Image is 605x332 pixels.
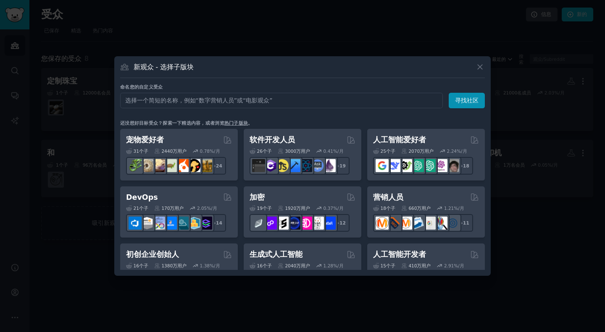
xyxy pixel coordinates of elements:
font: 2440万 [161,149,177,154]
img: ethfinance [252,217,265,230]
font: 个子 [139,206,148,211]
font: 用户 [424,149,434,154]
img: AI工具目录 [399,159,412,172]
img: 人工智能 [446,159,459,172]
img: 灵丹妙药 [323,159,336,172]
font: %/月 [207,206,217,211]
img: 平台工程师 [199,217,212,230]
img: 龟 [164,159,177,172]
img: GoogleGeminiAI [376,159,389,172]
font: 人工智能开发者 [373,250,426,259]
img: 询问计算机科学 [311,159,324,172]
font: 用户 [301,263,310,268]
font: 人工智能爱好者 [373,136,426,144]
font: 软件开发人员 [250,136,295,144]
img: defi_ [323,217,336,230]
font: 2.24 [447,149,457,154]
img: 爬虫学 [129,159,142,172]
font: 26 [257,149,263,154]
img: 加密新闻 [311,217,324,230]
img: DeepSeek [387,159,400,172]
font: %/月 [210,149,220,154]
font: %/月 [333,263,344,268]
font: 用户 [177,263,187,268]
font: 1.28 [324,263,333,268]
img: chatgpt_prompts_ [423,159,436,172]
font: 用户 [301,206,310,211]
font: 个子 [263,263,272,268]
img: AWS认证专家 [140,217,153,230]
font: 21 [134,206,139,211]
font: 31 [134,149,139,154]
font: 18 [381,206,386,211]
font: 个子 [386,149,395,154]
font: %/月 [454,206,464,211]
img: web3 [287,217,300,230]
button: 寻找社区 [449,93,485,108]
img: 市场调研 [434,217,447,230]
font: 新观众 - 选择子版块 [134,63,194,71]
font: 2.05 [197,206,207,211]
font: 个子 [386,206,395,211]
img: 内容营销 [376,217,389,230]
img: Docker_DevOps [152,217,165,230]
font: 个子 [139,263,148,268]
img: 学习JavaScript [276,159,289,172]
font: 15 [381,263,386,268]
font: 0.78 [200,149,210,154]
font: 初创企业创始人 [126,250,179,259]
img: 平台工程 [176,217,189,230]
img: aws_cdk [187,217,200,230]
img: chatgpt_prompt设计 [411,159,424,172]
img: 反应性 [299,159,312,172]
img: 软件 [252,159,265,172]
font: 11 [463,220,469,225]
img: DeFi区块链 [299,217,312,230]
font: 用户 [301,149,310,154]
input: 选择一个简短的名称，例如“数字营销人员”或“电影观众” [120,93,443,108]
font: 用户 [421,263,431,268]
font: %/月 [333,206,344,211]
font: 3000万 [285,149,301,154]
img: azuredevops [129,217,142,230]
font: 1.21 [444,206,454,211]
font: 宠物爱好者 [126,136,164,144]
img: DevOps链接 [164,217,177,230]
font: 个子 [139,149,148,154]
font: 用户 [421,206,431,211]
font: 个子 [263,206,272,211]
font: 16 [257,263,263,268]
img: 0x多边形 [264,217,277,230]
font: 营销人员 [373,193,403,201]
font: %/月 [457,149,467,154]
font: 寻找社区 [455,97,479,104]
font: 1380万 [161,263,177,268]
font: 个子 [263,149,272,154]
font: 加密 [250,193,265,201]
font: 14 [216,220,222,225]
img: 宠物建议 [187,159,200,172]
img: 大搜索引擎优化 [387,217,400,230]
font: 2070万 [408,149,424,154]
a: 热门子版块 [224,120,248,125]
font: 1920万 [285,206,301,211]
font: 12 [339,220,346,225]
font: 2040万 [285,263,301,268]
font: 660万 [408,206,421,211]
font: 170万 [161,206,174,211]
font: %/月 [333,149,344,154]
font: 18 [463,163,469,168]
font: 0.41 [324,149,333,154]
font: 用户 [177,149,187,154]
img: csharp [264,159,277,172]
font: 用户 [174,206,184,211]
font: 还没想好目标受众？探索一下精选内容，或者浏览 [120,120,224,125]
font: 410万 [408,263,421,268]
img: OpenAIDev [434,159,447,172]
font: 个子 [386,263,395,268]
font: 19 [257,206,263,211]
img: 犬种 [199,159,212,172]
font: DevOps [126,193,158,201]
img: 玄凤鹦鹉 [176,159,189,172]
